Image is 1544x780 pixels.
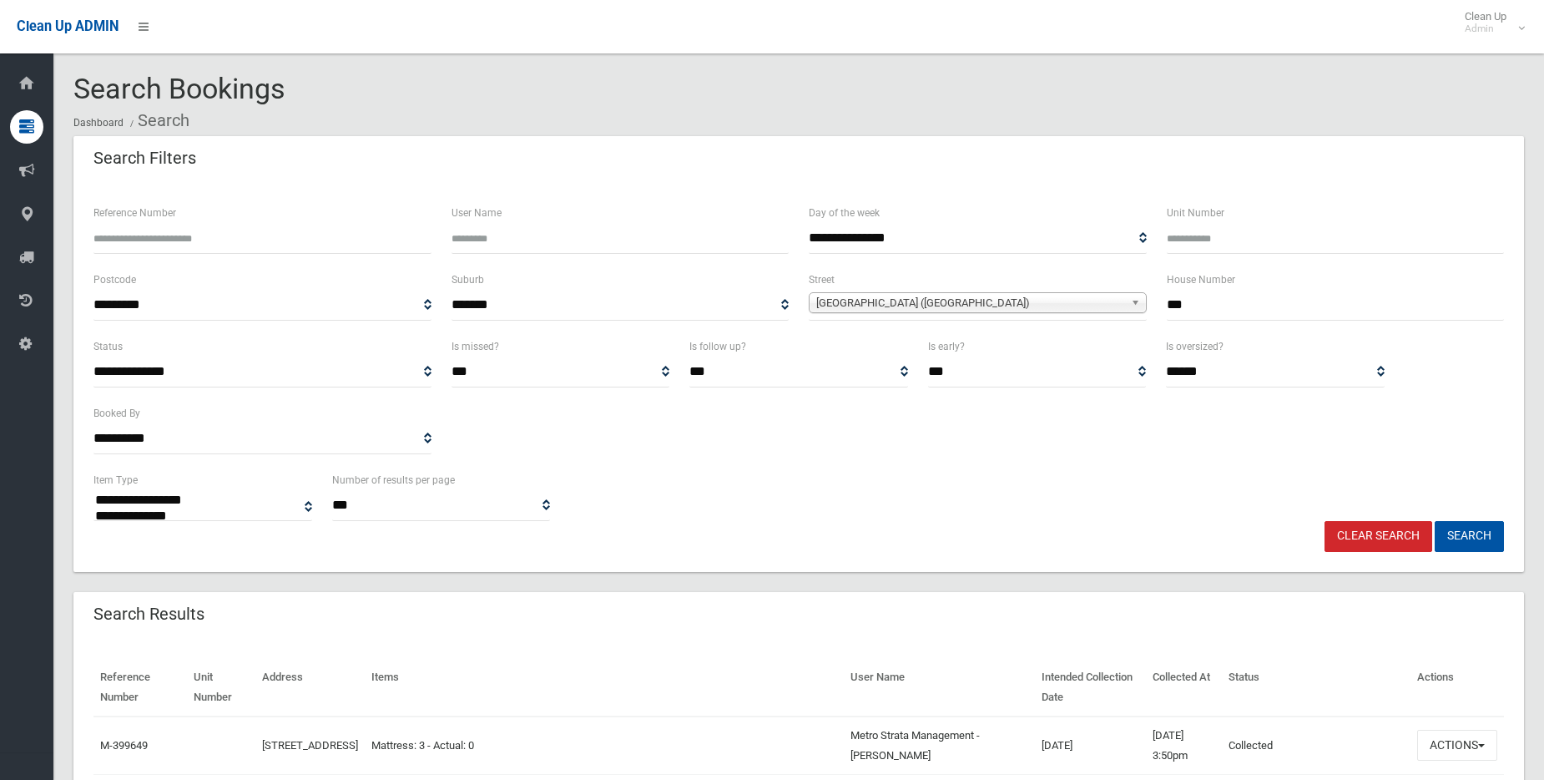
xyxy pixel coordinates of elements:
[93,659,187,717] th: Reference Number
[93,337,123,356] label: Status
[452,337,499,356] label: Is missed?
[1417,730,1497,761] button: Actions
[332,471,455,489] label: Number of results per page
[809,271,835,289] label: Street
[928,337,965,356] label: Is early?
[73,117,124,129] a: Dashboard
[1035,659,1146,717] th: Intended Collection Date
[255,659,365,717] th: Address
[262,739,358,752] a: [STREET_ADDRESS]
[452,271,484,289] label: Suburb
[816,293,1124,313] span: [GEOGRAPHIC_DATA] ([GEOGRAPHIC_DATA])
[1325,521,1432,552] a: Clear Search
[365,659,844,717] th: Items
[844,659,1035,717] th: User Name
[1435,521,1504,552] button: Search
[73,142,216,175] header: Search Filters
[1222,659,1410,717] th: Status
[365,717,844,775] td: Mattress: 3 - Actual: 0
[1146,659,1222,717] th: Collected At
[1456,10,1523,35] span: Clean Up
[1146,717,1222,775] td: [DATE] 3:50pm
[17,18,119,34] span: Clean Up ADMIN
[73,72,285,105] span: Search Bookings
[1410,659,1504,717] th: Actions
[1465,23,1506,35] small: Admin
[1166,337,1224,356] label: Is oversized?
[93,404,140,423] label: Booked By
[1167,271,1235,289] label: House Number
[689,337,746,356] label: Is follow up?
[1035,717,1146,775] td: [DATE]
[809,204,880,222] label: Day of the week
[93,271,136,289] label: Postcode
[73,598,225,631] header: Search Results
[100,739,148,752] a: M-399649
[844,717,1035,775] td: Metro Strata Management - [PERSON_NAME]
[452,204,502,222] label: User Name
[1167,204,1224,222] label: Unit Number
[187,659,255,717] th: Unit Number
[93,471,138,489] label: Item Type
[1222,717,1410,775] td: Collected
[93,204,176,222] label: Reference Number
[126,105,189,136] li: Search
